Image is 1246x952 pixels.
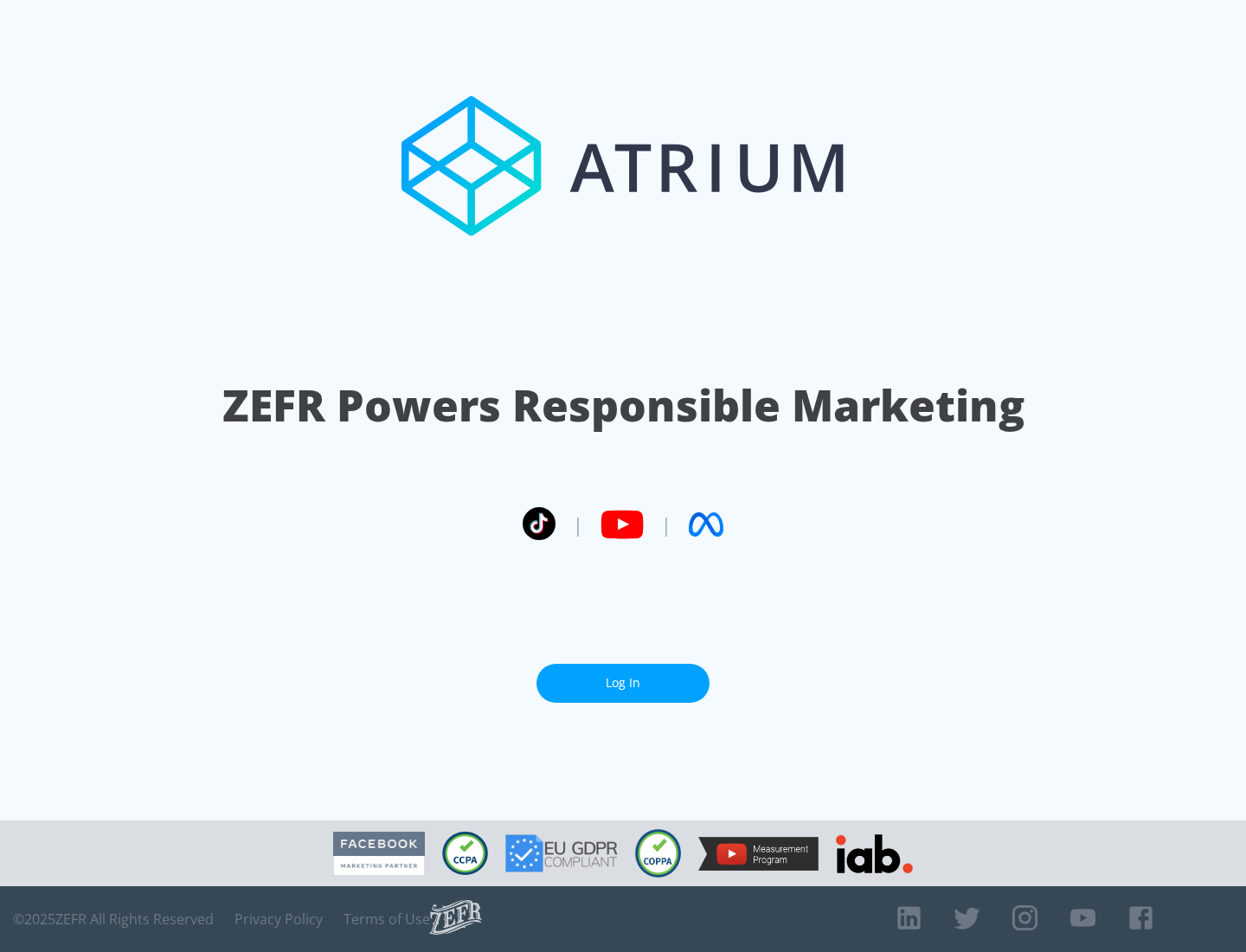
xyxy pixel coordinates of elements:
img: COPPA Compliant [635,829,681,878]
img: GDPR Compliant [505,834,618,872]
span: | [661,511,671,537]
h1: ZEFR Powers Responsible Marketing [222,376,1024,435]
span: | [573,511,583,537]
img: YouTube Measurement Program [698,837,819,871]
a: Terms of Use [344,910,430,928]
a: Log In [536,664,710,703]
span: © 2025 ZEFR All Rights Reserved [13,910,214,928]
img: CCPA Compliant [442,832,488,875]
img: Facebook Marketing Partner [333,832,425,876]
a: Privacy Policy [234,910,323,928]
img: IAB [836,834,913,873]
